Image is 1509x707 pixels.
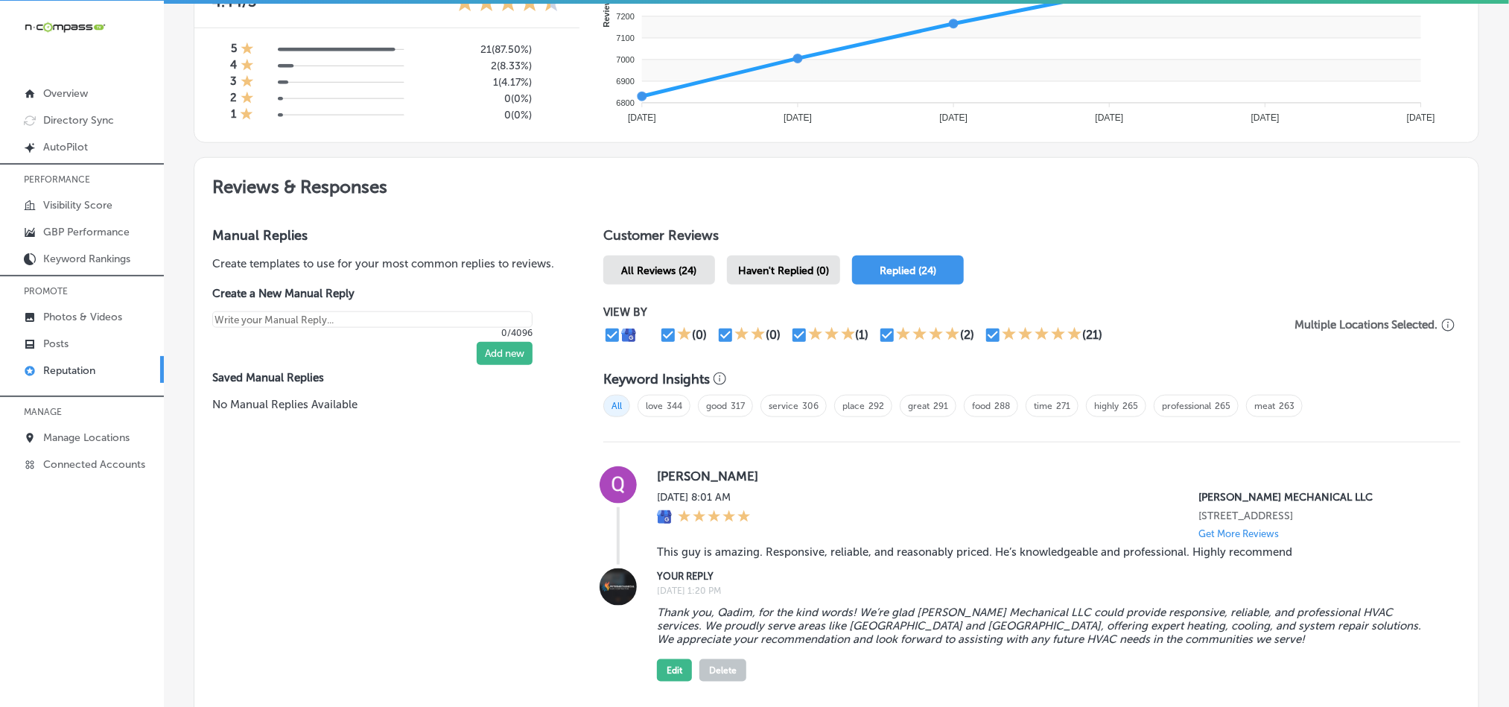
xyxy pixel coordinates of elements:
[212,396,556,413] p: No Manual Replies Available
[600,568,637,606] img: Image
[1094,401,1119,411] a: highly
[784,112,812,123] tspan: [DATE]
[994,401,1010,411] a: 288
[972,401,991,411] a: food
[677,326,692,344] div: 1 Star
[1198,510,1437,522] p: 1811 Tolbut St
[657,586,1437,596] label: [DATE] 1:20 PM
[960,328,974,342] div: (2)
[699,659,746,682] button: Delete
[657,545,1437,559] blockquote: This guy is amazing. Responsive, reliable, and reasonably priced. He’s knowledgeable and professi...
[212,311,533,328] textarea: Create your Quick Reply
[212,227,556,244] h3: Manual Replies
[842,401,865,411] a: place
[43,114,114,127] p: Directory Sync
[657,659,692,682] button: Edit
[43,311,122,323] p: Photos & Videos
[868,401,884,411] a: 292
[1162,401,1211,411] a: professional
[896,326,960,344] div: 4 Stars
[241,74,254,91] div: 1 Star
[667,401,682,411] a: 344
[603,395,630,417] span: All
[880,264,936,277] span: Replied (24)
[908,401,930,411] a: great
[1002,326,1082,344] div: 5 Stars
[617,77,635,86] tspan: 6900
[1056,401,1070,411] a: 271
[1294,318,1438,332] p: Multiple Locations Selected.
[603,371,710,387] h3: Keyword Insights
[1198,491,1437,504] p: PETER MECHANICAL LLC
[43,253,130,265] p: Keyword Rankings
[477,342,533,365] button: Add new
[24,20,106,34] img: 660ab0bf-5cc7-4cb8-ba1c-48b5ae0f18e60NCTV_CLogo_TV_Black_-500x88.png
[43,431,130,444] p: Manage Locations
[657,606,1437,646] blockquote: Thank you, Qadim, for the kind words! We’re glad [PERSON_NAME] Mechanical LLC could provide respo...
[231,107,236,124] h4: 1
[769,401,798,411] a: service
[933,401,948,411] a: 291
[43,141,88,153] p: AutoPilot
[241,91,254,107] div: 1 Star
[628,112,656,123] tspan: [DATE]
[212,371,556,384] label: Saved Manual Replies
[431,60,532,72] h5: 2 ( 8.33% )
[43,226,130,238] p: GBP Performance
[1279,401,1294,411] a: 263
[617,55,635,64] tspan: 7000
[657,571,1437,582] label: YOUR REPLY
[431,92,532,105] h5: 0 ( 0% )
[731,401,745,411] a: 317
[431,76,532,89] h5: 1 ( 4.17% )
[212,287,533,300] label: Create a New Manual Reply
[1407,112,1435,123] tspan: [DATE]
[738,264,829,277] span: Haven't Replied (0)
[657,491,751,504] label: [DATE] 8:01 AM
[617,12,635,21] tspan: 7200
[657,469,1437,484] label: [PERSON_NAME]
[1034,401,1052,411] a: time
[194,158,1478,209] h2: Reviews & Responses
[617,34,635,42] tspan: 7100
[230,74,237,91] h4: 3
[1096,112,1124,123] tspan: [DATE]
[43,458,145,471] p: Connected Accounts
[43,337,69,350] p: Posts
[431,109,532,121] h5: 0 ( 0% )
[1122,401,1138,411] a: 265
[43,87,88,100] p: Overview
[692,328,707,342] div: (0)
[212,328,533,338] p: 0/4096
[603,305,1289,319] p: VIEW BY
[734,326,766,344] div: 2 Stars
[856,328,869,342] div: (1)
[1198,528,1279,539] p: Get More Reviews
[766,328,781,342] div: (0)
[706,401,727,411] a: good
[646,401,663,411] a: love
[241,42,254,58] div: 1 Star
[940,112,968,123] tspan: [DATE]
[678,510,751,526] div: 5 Stars
[230,91,237,107] h4: 2
[43,364,95,377] p: Reputation
[431,43,532,56] h5: 21 ( 87.50% )
[241,58,254,74] div: 1 Star
[1082,328,1102,342] div: (21)
[617,98,635,107] tspan: 6800
[1254,401,1275,411] a: meat
[230,58,237,74] h4: 4
[240,107,253,124] div: 1 Star
[622,264,697,277] span: All Reviews (24)
[1215,401,1230,411] a: 265
[802,401,819,411] a: 306
[1251,112,1280,123] tspan: [DATE]
[43,199,112,212] p: Visibility Score
[212,256,556,272] p: Create templates to use for your most common replies to reviews.
[808,326,856,344] div: 3 Stars
[603,227,1461,250] h1: Customer Reviews
[231,42,237,58] h4: 5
